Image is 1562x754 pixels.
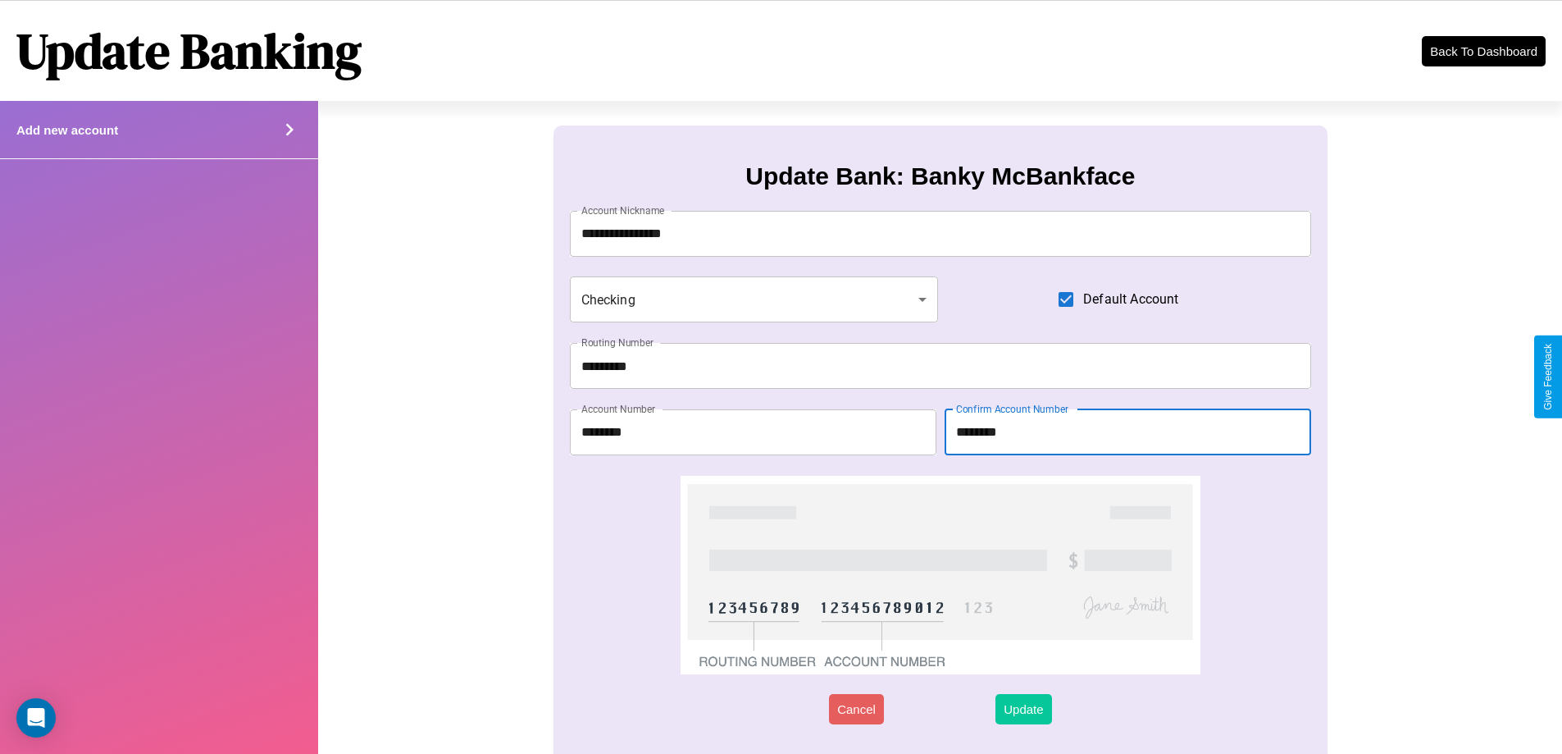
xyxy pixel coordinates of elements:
label: Account Number [581,402,655,416]
button: Back To Dashboard [1422,36,1546,66]
span: Default Account [1083,290,1178,309]
div: Checking [570,276,939,322]
label: Account Nickname [581,203,665,217]
div: Open Intercom Messenger [16,698,56,738]
h4: Add new account [16,123,118,137]
label: Confirm Account Number [956,402,1068,416]
button: Cancel [829,694,884,724]
label: Routing Number [581,336,653,350]
div: Give Feedback [1542,344,1554,410]
h3: Update Bank: Banky McBankface [745,162,1135,190]
h1: Update Banking [16,17,362,85]
img: check [681,476,1200,674]
button: Update [995,694,1051,724]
